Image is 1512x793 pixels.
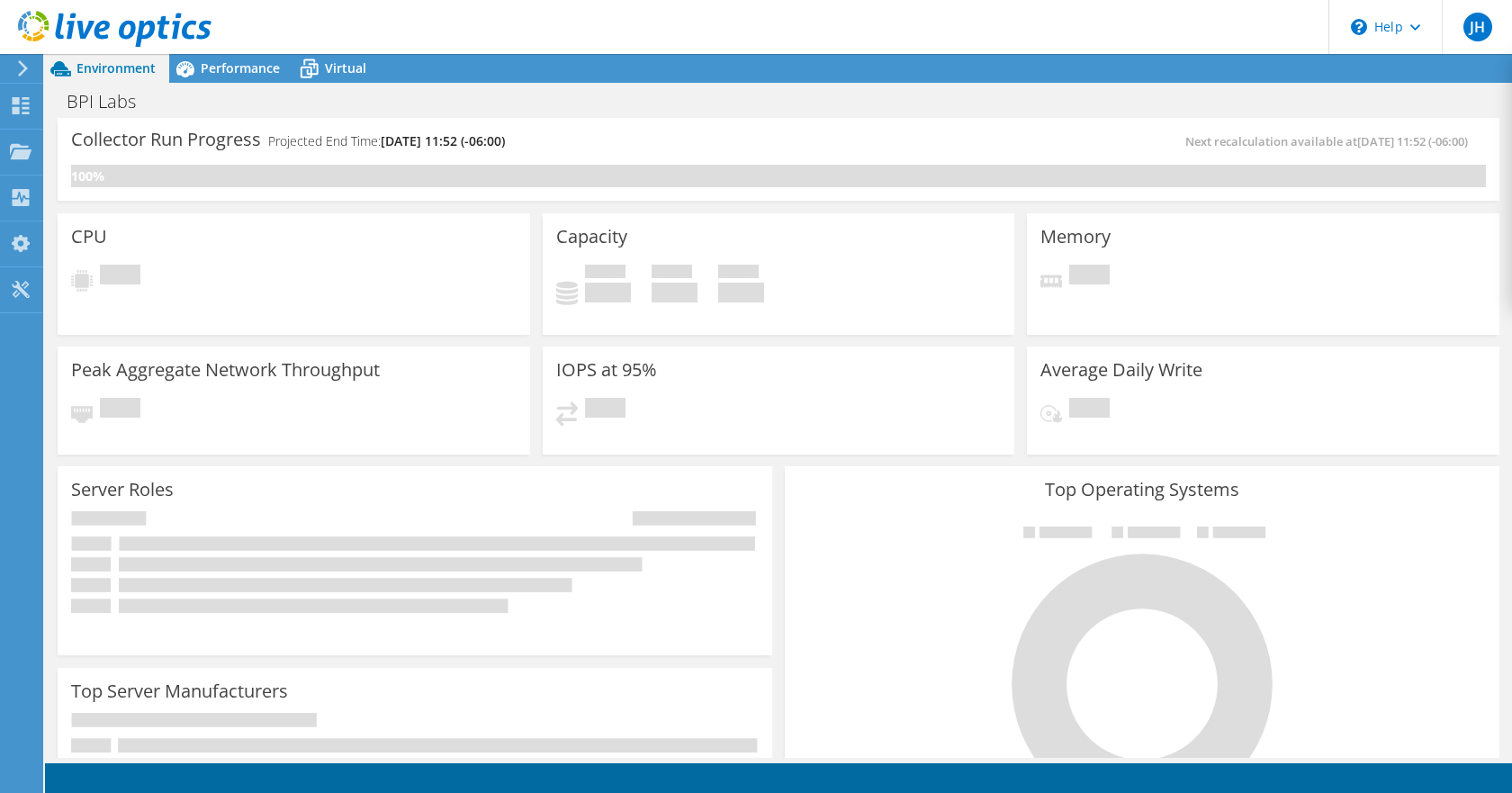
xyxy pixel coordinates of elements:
[718,265,759,283] span: Total
[1069,398,1110,422] span: Pending
[798,480,1486,500] h3: Top Operating Systems
[556,227,627,247] h3: Capacity
[1185,133,1477,149] span: Next recalculation available at
[325,59,366,77] span: Virtual
[381,132,505,149] span: [DATE] 11:52 (-06:00)
[201,59,280,77] span: Performance
[71,227,107,247] h3: CPU
[58,92,164,112] h1: BPI Labs
[71,681,288,701] h3: Top Server Manufacturers
[585,398,625,422] span: Pending
[585,265,625,283] span: Used
[1351,19,1367,35] svg: \n
[1357,133,1468,149] span: [DATE] 11:52 (-06:00)
[585,283,631,302] h4: 0 GiB
[76,59,156,77] span: Environment
[652,283,697,302] h4: 0 GiB
[71,360,380,380] h3: Peak Aggregate Network Throughput
[652,265,692,283] span: Free
[71,480,174,500] h3: Server Roles
[1069,265,1110,289] span: Pending
[1463,13,1492,41] span: JH
[1040,360,1202,380] h3: Average Daily Write
[718,283,764,302] h4: 0 GiB
[556,360,657,380] h3: IOPS at 95%
[100,398,140,422] span: Pending
[268,131,505,151] h4: Projected End Time:
[1040,227,1111,247] h3: Memory
[100,265,140,289] span: Pending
